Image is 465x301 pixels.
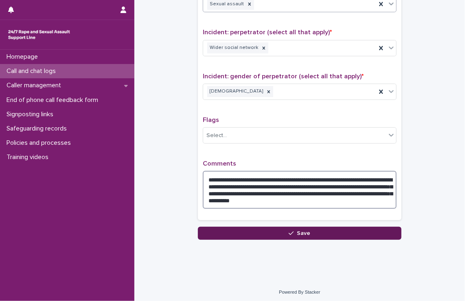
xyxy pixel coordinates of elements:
p: Homepage [3,53,44,61]
p: Policies and processes [3,139,77,147]
p: End of phone call feedback form [3,96,105,104]
p: Safeguarding records [3,125,73,133]
span: Incident: gender of perpetrator (select all that apply) [203,73,364,80]
a: Powered By Stacker [279,290,320,294]
div: [DEMOGRAPHIC_DATA] [207,86,264,97]
span: Comments [203,160,236,167]
p: Training videos [3,153,55,161]
p: Caller management [3,82,68,89]
div: Wider social network [207,42,259,53]
button: Save [198,227,401,240]
img: rhQMoQhaT3yELyF149Cw [7,27,72,43]
p: Signposting links [3,111,60,118]
span: Save [297,230,311,236]
span: Incident: perpetrator (select all that apply) [203,29,332,35]
span: Flags [203,117,219,123]
div: Select... [206,131,227,140]
p: Call and chat logs [3,67,62,75]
